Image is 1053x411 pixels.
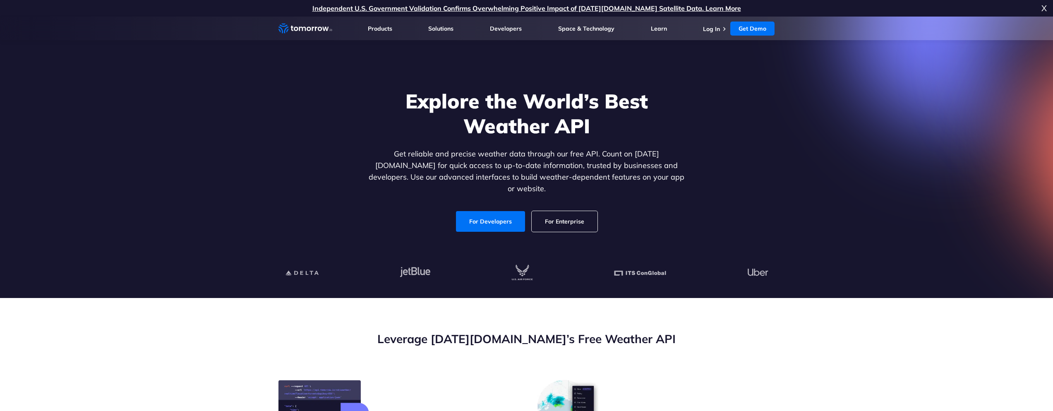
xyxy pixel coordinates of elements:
[730,22,775,36] a: Get Demo
[456,211,525,232] a: For Developers
[367,148,686,195] p: Get reliable and precise weather data through our free API. Count on [DATE][DOMAIN_NAME] for quic...
[703,25,720,33] a: Log In
[278,22,332,35] a: Home link
[368,25,392,32] a: Products
[558,25,614,32] a: Space & Technology
[651,25,667,32] a: Learn
[490,25,522,32] a: Developers
[428,25,453,32] a: Solutions
[312,4,741,12] a: Independent U.S. Government Validation Confirms Overwhelming Positive Impact of [DATE][DOMAIN_NAM...
[367,89,686,138] h1: Explore the World’s Best Weather API
[278,331,775,347] h2: Leverage [DATE][DOMAIN_NAME]’s Free Weather API
[532,211,597,232] a: For Enterprise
